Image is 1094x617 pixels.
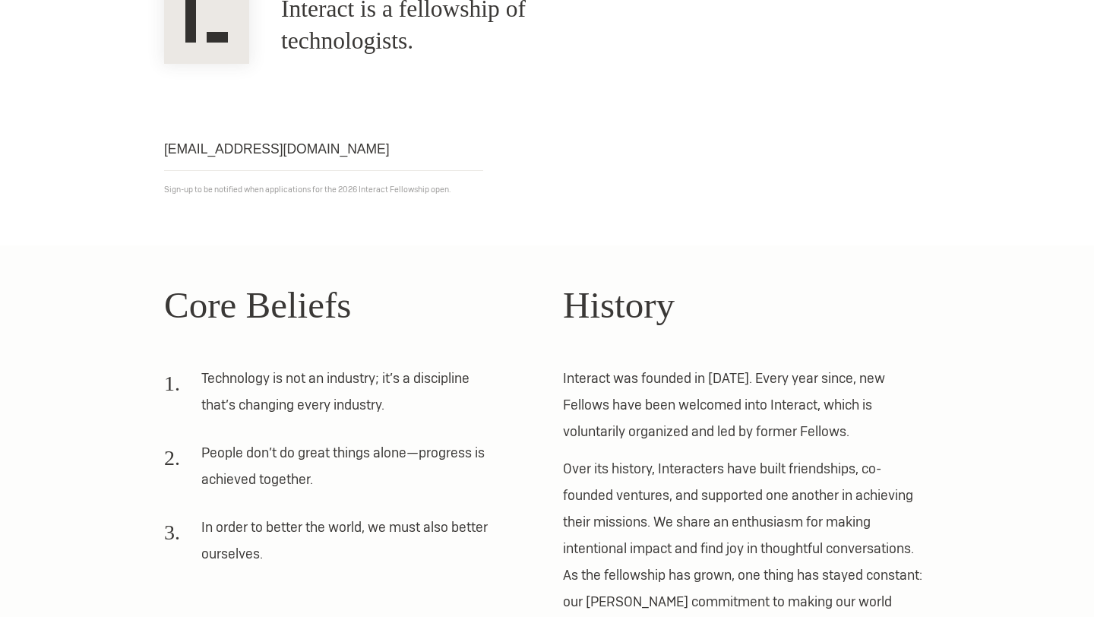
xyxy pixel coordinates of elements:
h2: Core Beliefs [164,277,531,334]
li: In order to better the world, we must also better ourselves. [164,514,499,577]
p: Sign-up to be notified when applications for the 2026 Interact Fellowship open. [164,182,930,198]
input: Email address... [164,128,483,171]
li: People don’t do great things alone—progress is achieved together. [164,439,499,503]
p: Interact was founded in [DATE]. Every year since, new Fellows have been welcomed into Interact, w... [563,365,930,445]
h2: History [563,277,930,334]
li: Technology is not an industry; it’s a discipline that’s changing every industry. [164,365,499,429]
